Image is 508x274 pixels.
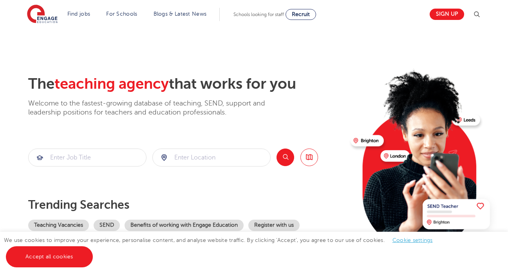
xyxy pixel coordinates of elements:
a: Teaching Vacancies [28,220,89,231]
a: Benefits of working with Engage Education [125,220,244,231]
a: Sign up [430,9,464,20]
span: We use cookies to improve your experience, personalise content, and analyse website traffic. By c... [4,237,441,260]
a: For Schools [106,11,137,17]
a: Find jobs [67,11,90,17]
h2: The that works for you [28,75,344,93]
button: Search [277,149,294,166]
div: Submit [152,149,271,167]
span: Recruit [292,11,310,17]
a: Cookie settings [392,237,433,243]
span: teaching agency [54,75,169,92]
a: Register with us [248,220,300,231]
a: Blogs & Latest News [154,11,207,17]
div: Submit [28,149,146,167]
input: Submit [29,149,146,166]
input: Submit [153,149,270,166]
p: Trending searches [28,198,344,212]
a: Accept all cookies [6,246,93,267]
a: Recruit [286,9,316,20]
a: SEND [94,220,120,231]
img: Engage Education [27,5,58,24]
span: Schools looking for staff [233,12,284,17]
p: Welcome to the fastest-growing database of teaching, SEND, support and leadership positions for t... [28,99,287,117]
